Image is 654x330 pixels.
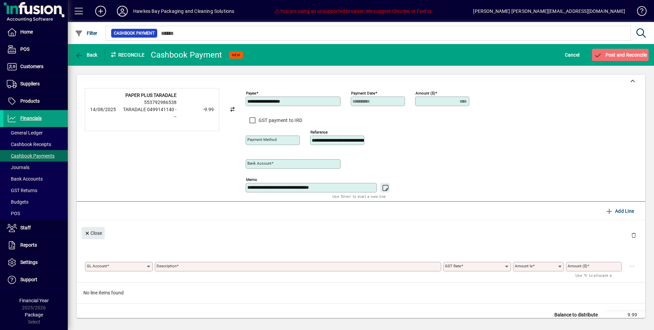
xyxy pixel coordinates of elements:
div: [PERSON_NAME] [PERSON_NAME][EMAIL_ADDRESS][DOMAIN_NAME] [473,6,625,17]
button: Filter [73,27,99,39]
strong: PAPER PLUS TARADALE [125,92,177,98]
span: POS [7,211,20,216]
span: Financial Year [19,298,49,303]
div: 14/08/2025 [90,106,117,113]
span: Journals [7,165,29,170]
td: Balance to distribute [551,311,605,319]
span: Settings [20,260,38,265]
div: No line items found [77,283,645,303]
a: Knowledge Base [632,1,646,23]
span: Support [20,277,37,282]
a: Bank Accounts [3,173,68,185]
span: Financials [20,116,42,121]
a: Settings [3,254,68,271]
button: Profile [111,5,133,17]
span: POS [20,46,29,52]
a: GST Returns [3,185,68,196]
button: Cancel [563,49,581,61]
mat-label: Payment method [247,137,277,142]
span: GST Returns [7,188,37,193]
a: Support [3,271,68,288]
button: Delete [626,227,642,243]
td: 9.99 [605,311,645,319]
span: Budgets [7,199,28,205]
a: POS [3,208,68,219]
app-page-header-button: Close [80,230,106,236]
mat-label: Amount ($) [415,91,435,96]
mat-label: Bank Account [247,161,271,166]
span: Post and Reconcile [594,52,647,58]
span: Home [20,29,33,35]
span: Cashbook Payments [7,153,55,159]
a: Cashbook Payments [3,150,68,162]
mat-label: Amount ($) [568,264,587,268]
a: Budgets [3,196,68,208]
a: Customers [3,58,68,75]
mat-label: Description [157,264,177,268]
mat-label: Reference [310,130,328,135]
a: POS [3,41,68,58]
mat-label: Payment Date [351,91,375,96]
span: 553792986538 TARADALE 0499141140 --- [123,100,177,119]
app-page-header-button: Back [68,49,105,61]
mat-label: GL Account [87,264,107,268]
a: Reports [3,237,68,254]
a: General Ledger [3,127,68,139]
button: Back [73,49,99,61]
span: General Ledger [7,130,43,136]
a: Journals [3,162,68,173]
mat-label: GST rate [445,264,461,268]
a: Cashbook Receipts [3,139,68,150]
button: Add [90,5,111,17]
span: Customers [20,64,43,69]
div: -9.99 [180,106,214,113]
span: Cancel [565,49,580,60]
mat-hint: Use 'Enter' to start a new line [332,192,386,200]
div: Cashbook Payment [151,49,222,60]
span: Filter [75,30,98,36]
mat-label: Amount is [515,264,533,268]
button: Close [82,227,105,239]
mat-label: Memo [246,177,257,182]
label: GST payment to IRD [257,117,303,124]
a: Staff [3,220,68,236]
a: Home [3,24,68,41]
div: Reconcile [105,49,146,60]
span: Bank Accounts [7,176,43,182]
mat-hint: Use '%' to allocate a percentage [575,271,616,286]
span: Back [75,52,98,58]
span: Reports [20,242,37,248]
span: Cashbook Payment [114,30,155,37]
div: Hawkes Bay Packaging and Cleaning Solutions [133,6,234,17]
span: Products [20,98,40,104]
span: You are using an unsupported browser. We suggest Chrome, or Firefox. [274,8,433,14]
span: Cashbook Receipts [7,142,51,147]
a: Products [3,93,68,110]
span: Suppliers [20,81,40,86]
span: Close [84,228,102,239]
span: Staff [20,225,31,230]
button: Post and Reconcile [592,49,649,61]
span: Package [25,312,43,317]
mat-label: Payee [246,91,256,96]
app-page-header-button: Delete [626,232,642,238]
span: NEW [232,53,240,57]
a: Suppliers [3,76,68,92]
